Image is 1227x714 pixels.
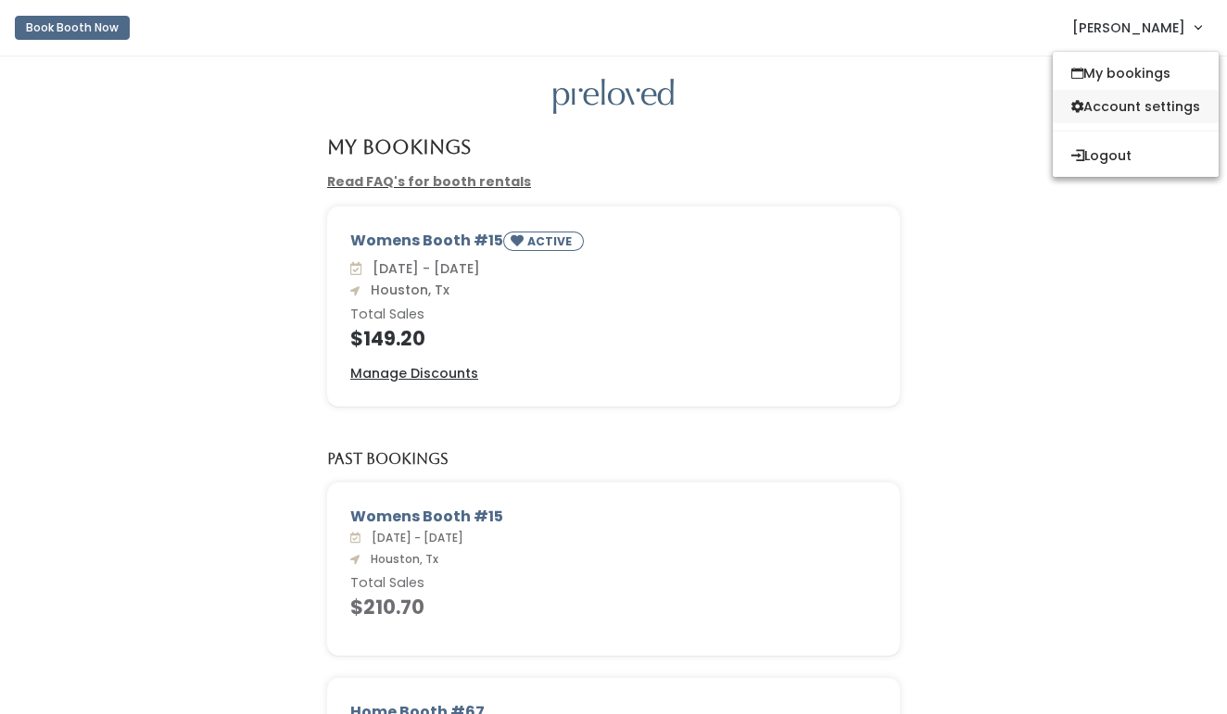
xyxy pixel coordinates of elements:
div: Womens Booth #15 [350,230,877,258]
span: Houston, Tx [363,281,449,299]
h6: Total Sales [350,576,877,591]
h4: My Bookings [327,136,471,157]
span: [DATE] - [DATE] [364,530,463,545]
u: Manage Discounts [350,364,478,382]
a: Manage Discounts [350,364,478,383]
small: ACTIVE [527,233,576,249]
h4: $210.70 [350,596,877,618]
button: Book Booth Now [15,16,130,40]
a: Account settings [1053,90,1219,123]
a: [PERSON_NAME] [1054,7,1220,47]
h5: Past Bookings [327,451,449,468]
a: My bookings [1053,56,1219,90]
h4: $149.20 [350,328,877,349]
span: [PERSON_NAME] [1072,18,1185,38]
button: Logout [1053,139,1219,172]
a: Read FAQ's for booth rentals [327,172,531,191]
span: Houston, Tx [363,551,438,567]
h6: Total Sales [350,307,877,322]
span: [DATE] - [DATE] [365,259,480,278]
div: Womens Booth #15 [350,506,877,528]
a: Book Booth Now [15,7,130,48]
img: preloved logo [553,79,674,115]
